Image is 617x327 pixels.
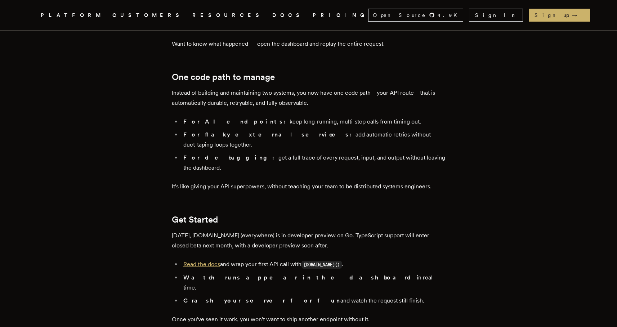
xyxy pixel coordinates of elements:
p: Instead of building and maintaining two systems, you now have one code path—your API route—that i... [172,88,446,108]
strong: Watch runs appear in the dashboard [183,274,417,281]
p: Once you've seen it work, you won't want to ship another endpoint without it. [172,314,446,324]
h2: One code path to manage [172,72,446,82]
li: add automatic retries without duct-taping loops together. [181,130,446,150]
li: in real time. [181,273,446,293]
a: PRICING [313,11,368,20]
a: Sign In [469,9,523,22]
strong: Crash your server for fun [183,297,340,304]
h2: Get Started [172,215,446,225]
a: Sign up [529,9,590,22]
p: [DATE], [DOMAIN_NAME] (everywhere) is in developer preview on Go. TypeScript support will enter c... [172,230,446,251]
a: Read the docs [183,261,220,268]
span: → [572,12,584,19]
span: 4.9 K [438,12,461,19]
a: CUSTOMERS [112,11,184,20]
strong: For debugging: [183,154,278,161]
strong: For AI endpoints: [183,118,290,125]
code: [DOMAIN_NAME]() [301,261,342,269]
li: and watch the request still finish. [181,296,446,306]
p: Want to know what happened — open the dashboard and replay the entire request. [172,39,446,49]
li: get a full trace of every request, input, and output without leaving the dashboard. [181,153,446,173]
button: PLATFORM [41,11,104,20]
p: It's like giving your API superpowers, without teaching your team to be distributed systems engin... [172,182,446,192]
span: Open Source [373,12,426,19]
a: DOCS [272,11,304,20]
li: keep long-running, multi-step calls from timing out. [181,117,446,127]
strong: For flaky external services: [183,131,356,138]
li: and wrap your first API call with . [181,259,446,270]
button: RESOURCES [192,11,264,20]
